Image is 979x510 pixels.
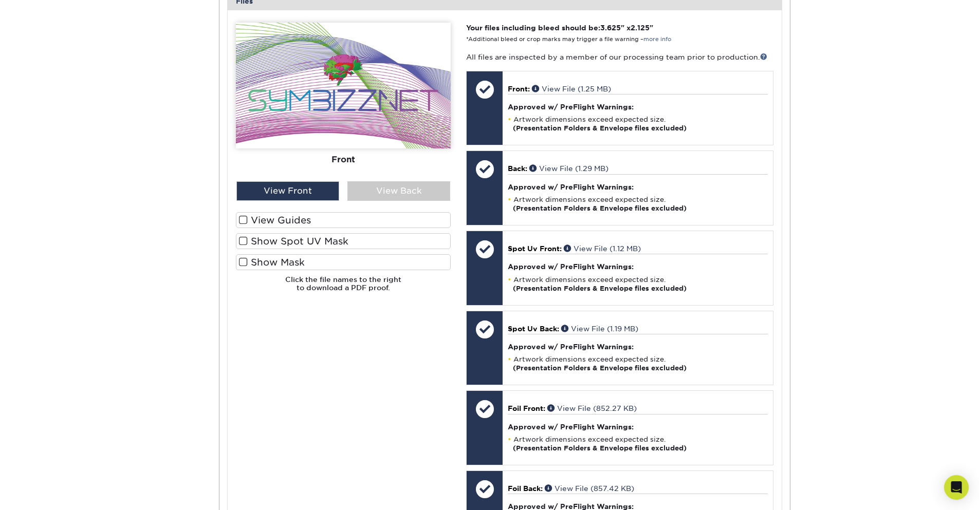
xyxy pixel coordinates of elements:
[508,404,545,412] span: Foil Front:
[508,325,559,333] span: Spot Uv Back:
[513,285,687,292] strong: (Presentation Folders & Envelope files excluded)
[508,262,767,271] h4: Approved w/ PreFlight Warnings:
[508,343,767,351] h4: Approved w/ PreFlight Warnings:
[513,204,687,212] strong: (Presentation Folders & Envelope files excluded)
[508,195,767,213] li: Artwork dimensions exceed expected size.
[236,233,451,249] label: Show Spot UV Mask
[236,275,451,300] h6: Click the file names to the right to download a PDF proof.
[508,275,767,293] li: Artwork dimensions exceed expected size.
[236,181,339,201] div: View Front
[236,254,451,270] label: Show Mask
[466,36,671,43] small: *Additional bleed or crop marks may trigger a file warning –
[508,85,530,93] span: Front:
[508,103,767,111] h4: Approved w/ PreFlight Warnings:
[508,423,767,431] h4: Approved w/ PreFlight Warnings:
[545,484,634,493] a: View File (857.42 KB)
[347,181,450,201] div: View Back
[236,212,451,228] label: View Guides
[532,85,611,93] a: View File (1.25 MB)
[508,164,527,173] span: Back:
[513,124,687,132] strong: (Presentation Folders & Envelope files excluded)
[508,244,562,253] span: Spot Uv Front:
[466,52,773,62] p: All files are inspected by a member of our processing team prior to production.
[513,444,687,452] strong: (Presentation Folders & Envelope files excluded)
[529,164,608,173] a: View File (1.29 MB)
[236,148,451,171] div: Front
[631,24,650,32] span: 2.125
[513,364,687,372] strong: (Presentation Folders & Envelope files excluded)
[944,475,969,500] div: Open Intercom Messenger
[508,183,767,191] h4: Approved w/ PreFlight Warnings:
[643,36,671,43] a: more info
[508,355,767,372] li: Artwork dimensions exceed expected size.
[508,115,767,133] li: Artwork dimensions exceed expected size.
[547,404,637,412] a: View File (852.27 KB)
[508,435,767,452] li: Artwork dimensions exceed expected size.
[561,325,638,333] a: View File (1.19 MB)
[564,244,641,253] a: View File (1.12 MB)
[466,24,653,32] strong: Your files including bleed should be: " x "
[600,24,621,32] span: 3.625
[508,484,543,493] span: Foil Back:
